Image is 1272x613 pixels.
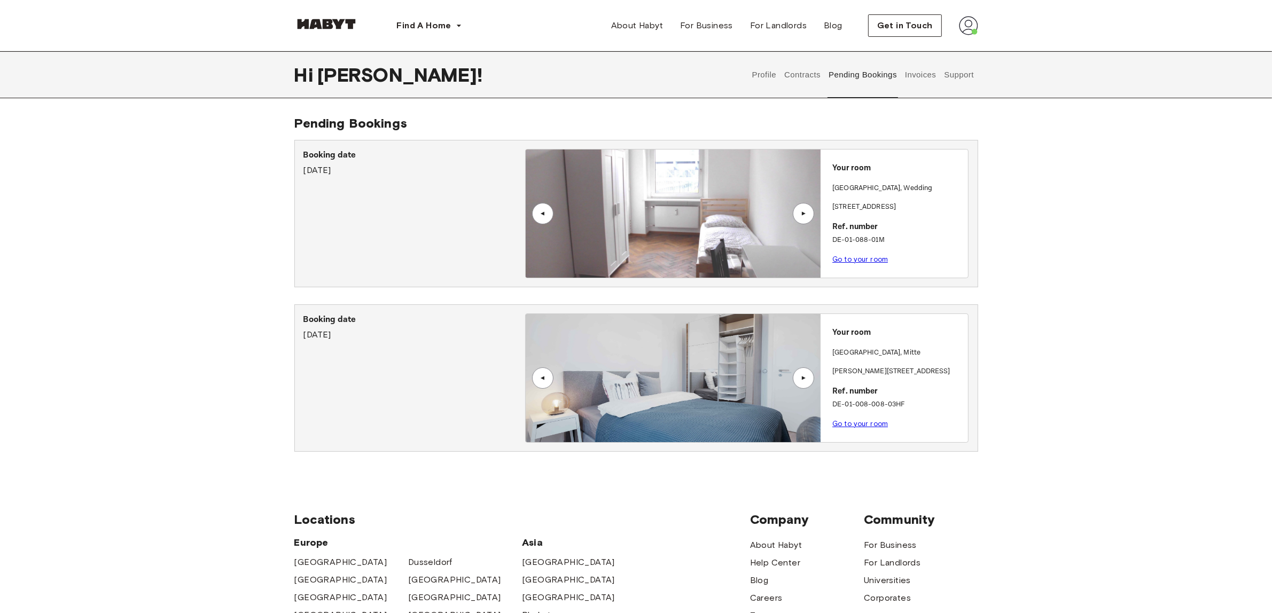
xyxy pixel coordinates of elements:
[750,19,807,32] span: For Landlords
[294,115,407,131] span: Pending Bookings
[943,51,976,98] button: Support
[798,375,809,381] div: ▲
[672,15,742,36] a: For Business
[815,15,851,36] a: Blog
[864,539,917,552] a: For Business
[864,512,978,528] span: Community
[526,314,821,442] img: Image of the room
[303,149,525,177] div: [DATE]
[317,64,482,86] span: [PERSON_NAME] !
[748,51,978,98] div: user profile tabs
[832,183,932,194] p: [GEOGRAPHIC_DATA] , Wedding
[959,16,978,35] img: avatar
[742,15,815,36] a: For Landlords
[798,210,809,217] div: ▲
[294,512,750,528] span: Locations
[832,399,964,410] p: DE-01-008-008-03HF
[832,255,888,263] a: Go to your room
[864,556,920,569] a: For Landlords
[864,592,911,604] a: Corporates
[903,51,937,98] button: Invoices
[832,366,964,377] p: [PERSON_NAME][STREET_ADDRESS]
[828,51,899,98] button: Pending Bookings
[294,19,358,29] img: Habyt
[294,536,522,549] span: Europe
[832,221,964,233] p: Ref. number
[832,420,888,428] a: Go to your room
[526,150,821,278] img: Image of the room
[522,556,615,569] a: [GEOGRAPHIC_DATA]
[537,210,548,217] div: ▲
[832,235,964,246] p: DE-01-088-01M
[751,51,778,98] button: Profile
[522,536,636,549] span: Asia
[877,19,933,32] span: Get in Touch
[750,539,802,552] a: About Habyt
[303,313,525,326] p: Booking date
[537,375,548,381] div: ▲
[750,556,800,569] a: Help Center
[408,556,452,569] a: Dusseldorf
[832,202,964,213] p: [STREET_ADDRESS]
[832,327,964,339] p: Your room
[783,51,822,98] button: Contracts
[294,64,317,86] span: Hi
[303,313,525,341] div: [DATE]
[522,591,615,604] a: [GEOGRAPHIC_DATA]
[397,19,451,32] span: Find A Home
[864,574,911,587] a: Universities
[750,574,769,587] a: Blog
[832,162,964,175] p: Your room
[750,592,783,604] a: Careers
[303,149,525,162] p: Booking date
[294,556,387,569] a: [GEOGRAPHIC_DATA]
[832,348,920,358] p: [GEOGRAPHIC_DATA] , Mitte
[603,15,672,36] a: About Habyt
[294,573,387,586] a: [GEOGRAPHIC_DATA]
[750,512,864,528] span: Company
[388,15,471,36] button: Find A Home
[522,573,615,586] a: [GEOGRAPHIC_DATA]
[294,591,387,604] a: [GEOGRAPHIC_DATA]
[408,591,501,604] a: [GEOGRAPHIC_DATA]
[832,386,964,398] p: Ref. number
[824,19,842,32] span: Blog
[868,14,942,37] button: Get in Touch
[680,19,733,32] span: For Business
[408,573,501,586] a: [GEOGRAPHIC_DATA]
[611,19,663,32] span: About Habyt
